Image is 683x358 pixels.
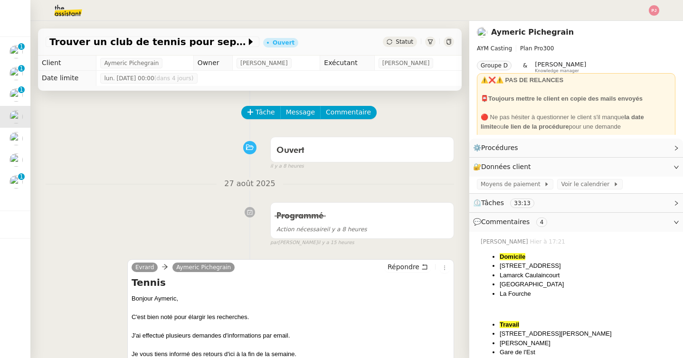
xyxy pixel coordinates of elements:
div: ⏲️Tâches 33:13 [469,194,683,212]
span: Programmé [276,212,323,220]
span: par [270,239,278,247]
li: [STREET_ADDRESS][PERSON_NAME] [500,329,675,339]
div: C'est bien noté pour élargir les recherches. [132,312,450,322]
li: Gare de l'Est [500,348,675,357]
li: [PERSON_NAME] [500,339,675,348]
span: (dans 4 jours) [154,75,194,82]
p: 1 [19,43,23,52]
img: users%2F1PNv5soDtMeKgnH5onPMHqwjzQn1%2Favatar%2Fd0f44614-3c2d-49b8-95e9-0356969fcfd1 [477,27,487,38]
nz-badge-sup: 1 [18,43,25,50]
img: users%2FC9SBsJ0duuaSgpQFj5LgoEX8n0o2%2Favatar%2Fec9d51b8-9413-4189-adfb-7be4d8c96a3c [9,67,23,80]
button: Tâche [241,106,281,119]
div: 🔴 Ne pas hésiter à questionner le client s'il manque ou pour une demande [481,113,672,131]
span: Commentaires [481,218,530,226]
span: AYM Casting [477,45,512,52]
span: Statut [396,38,413,45]
span: il y a 8 heures [276,226,367,233]
span: [PERSON_NAME] [240,58,288,68]
p: 1 [19,86,23,95]
span: & [523,61,527,73]
span: Données client [481,163,531,170]
td: Client [38,56,96,71]
strong: Domicile [500,253,525,260]
span: ⏲️ [473,199,542,207]
strong: Toujours mettre le client en copie des mails envoyés [488,95,643,102]
span: Moyens de paiement [481,179,544,189]
div: Ouvert [273,40,294,46]
strong: Travail [500,321,519,328]
p: 1 [19,65,23,74]
span: Plan Pro [520,45,543,52]
span: 300 [543,45,554,52]
span: 💬 [473,218,551,226]
span: 🔐 [473,161,535,172]
span: Ouvert [276,146,304,155]
span: [PERSON_NAME] [535,61,586,68]
img: users%2FC9SBsJ0duuaSgpQFj5LgoEX8n0o2%2Favatar%2Fec9d51b8-9413-4189-adfb-7be4d8c96a3c [9,45,23,58]
span: [PERSON_NAME] [481,237,530,246]
span: Tâches [481,199,504,207]
button: Répondre [384,262,431,272]
td: Date limite [38,71,96,86]
img: svg [649,5,659,16]
img: users%2F1PNv5soDtMeKgnH5onPMHqwjzQn1%2Favatar%2Fd0f44614-3c2d-49b8-95e9-0356969fcfd1 [9,110,23,123]
app-user-label: Knowledge manager [535,61,586,73]
div: 🔐Données client [469,158,683,176]
img: users%2FW4OQjB9BRtYK2an7yusO0WsYLsD3%2Favatar%2F28027066-518b-424c-8476-65f2e549ac29 [9,153,23,167]
span: Procédures [481,144,518,151]
small: [PERSON_NAME] [270,239,354,247]
button: Commentaire [320,106,377,119]
a: Aymeric Pichegrain [172,263,235,272]
span: Répondre [388,262,419,272]
li: La Fourche [500,289,675,299]
td: Owner [193,56,232,71]
span: Hier à 17:21 [530,237,567,246]
img: users%2FC9SBsJ0duuaSgpQFj5LgoEX8n0o2%2Favatar%2Fec9d51b8-9413-4189-adfb-7be4d8c96a3c [9,175,23,188]
span: 27 août 2025 [217,178,283,190]
a: Evrard [132,263,158,272]
span: Trouver un club de tennis pour septembre [49,37,246,47]
img: users%2FW4OQjB9BRtYK2an7yusO0WsYLsD3%2Favatar%2F28027066-518b-424c-8476-65f2e549ac29 [9,88,23,102]
td: Exécutant [320,56,374,71]
div: ⚙️Procédures [469,139,683,157]
span: Tâche [256,107,275,118]
span: ⚙️ [473,142,522,153]
h4: Tennis [132,276,450,289]
span: Commentaire [326,107,371,118]
span: il y a 8 heures [270,162,304,170]
strong: le lien de la procédure [503,123,569,130]
nz-badge-sup: 1 [18,173,25,180]
span: Message [286,107,315,118]
div: 💬Commentaires 4 [469,213,683,231]
div: Bonjour Aymeric, [132,294,450,303]
img: users%2FW4OQjB9BRtYK2an7yusO0WsYLsD3%2Favatar%2F28027066-518b-424c-8476-65f2e549ac29 [9,132,23,145]
li: [STREET_ADDRESS] [500,261,675,271]
span: Voir le calendrier [561,179,613,189]
div: 📮 [481,94,672,104]
span: il y a 15 heures [318,239,354,247]
nz-badge-sup: 1 [18,86,25,93]
span: Action nécessaire [276,226,327,233]
button: Message [280,106,321,119]
nz-badge-sup: 1 [18,65,25,72]
a: Aymeric Pichegrain [491,28,574,37]
nz-tag: 4 [536,217,548,227]
span: lun. [DATE] 00:00 [104,74,193,83]
li: Lamarck Caulaincourt [500,271,675,280]
nz-tag: Groupe D [477,61,512,70]
span: [PERSON_NAME] [382,58,430,68]
nz-tag: 33:13 [510,198,534,208]
div: J'ai effectué plusieurs demandes d'informations par email. [132,331,450,340]
li: [GEOGRAPHIC_DATA] [500,280,675,289]
span: Knowledge manager [535,68,579,74]
p: 1 [19,173,23,182]
span: Aymeric Pichegrain [104,58,159,68]
strong: la date limite [481,113,644,130]
strong: ⚠️❌⚠️ PAS DE RELANCES [481,76,563,84]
